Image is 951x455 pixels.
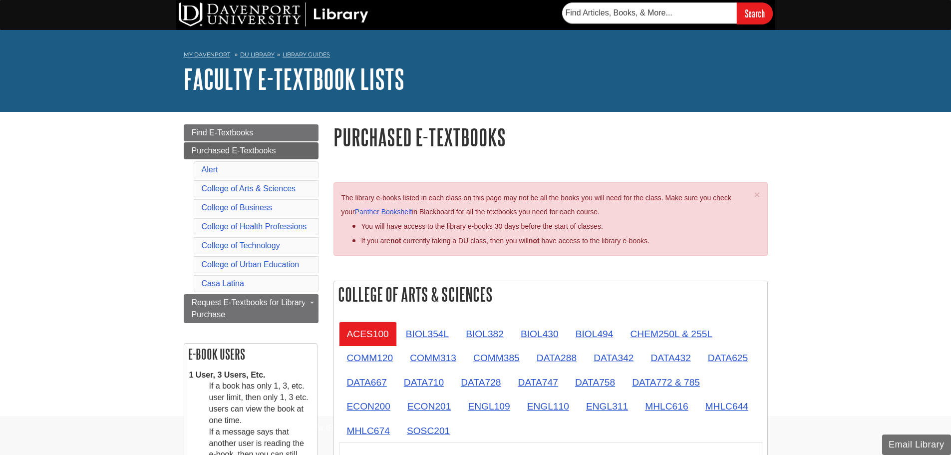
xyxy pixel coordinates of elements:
a: MHLC674 [339,419,398,443]
a: Library Guides [283,51,330,58]
span: Find E-Textbooks [192,128,254,137]
span: Purchased E-Textbooks [192,146,276,155]
a: ECON201 [399,394,459,419]
img: DU Library [179,2,368,26]
h2: E-book Users [184,344,317,365]
a: College of Arts & Sciences [202,184,296,193]
a: SOSC201 [399,419,458,443]
button: Email Library [882,435,951,455]
a: College of Technology [202,241,280,250]
a: DATA747 [510,370,566,395]
a: DATA625 [700,346,756,370]
a: BIOL494 [568,322,622,346]
strong: not [390,237,401,245]
a: ENGL109 [460,394,518,419]
a: Panther Bookshelf [355,208,412,216]
a: DATA758 [567,370,623,395]
a: BIOL430 [513,322,567,346]
a: Faculty E-Textbook Lists [184,63,404,94]
a: DATA772 & 785 [624,370,708,395]
a: ACES100 [339,322,397,346]
a: DATA667 [339,370,395,395]
a: Casa Latina [202,279,244,288]
a: College of Business [202,203,272,212]
form: Searches DU Library's articles, books, and more [562,2,773,24]
a: BIOL354L [398,322,457,346]
span: If you are currently taking a DU class, then you will have access to the library e-books. [361,237,649,245]
a: COMM385 [465,346,528,370]
a: COMM120 [339,346,401,370]
h2: College of Arts & Sciences [334,281,767,308]
a: DATA432 [642,346,698,370]
dt: 1 User, 3 Users, Etc. [189,370,312,381]
h1: Purchased E-Textbooks [333,124,768,150]
a: Request E-Textbooks for Library Purchase [184,294,318,323]
span: Request E-Textbooks for Library Purchase [192,298,306,319]
span: The library e-books listed in each class on this page may not be all the books you will need for ... [341,194,731,216]
button: Close [754,189,760,200]
input: Search [737,2,773,24]
nav: breadcrumb [184,48,768,64]
a: Alert [202,165,218,174]
input: Find Articles, Books, & More... [562,2,737,23]
a: College of Health Professions [202,222,307,231]
a: DATA342 [586,346,641,370]
a: DATA710 [396,370,452,395]
a: MHLC644 [697,394,756,419]
a: COMM313 [402,346,464,370]
span: You will have access to the library e-books 30 days before the start of classes. [361,222,603,230]
a: DATA288 [529,346,585,370]
u: not [529,237,540,245]
a: ECON200 [339,394,398,419]
a: DATA728 [453,370,509,395]
a: ENGL311 [578,394,636,419]
a: BIOL382 [458,322,512,346]
a: ENGL110 [519,394,577,419]
a: My Davenport [184,50,230,59]
a: DU Library [240,51,275,58]
a: Purchased E-Textbooks [184,142,318,159]
span: × [754,189,760,200]
a: CHEM250L & 255L [622,322,720,346]
a: Find E-Textbooks [184,124,318,141]
a: College of Urban Education [202,260,300,269]
a: MHLC616 [637,394,696,419]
